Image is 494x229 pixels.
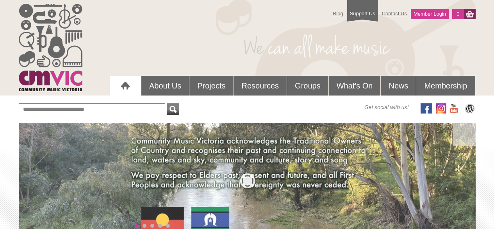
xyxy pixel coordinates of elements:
a: About Us [141,76,189,96]
a: Member Login [411,9,449,19]
a: Contact Us [378,7,411,20]
a: Groups [287,76,328,96]
a: Projects [189,76,233,96]
a: Blog [329,7,347,20]
a: Membership [416,76,475,96]
a: 0 [452,9,464,19]
a: News [381,76,416,96]
img: CMVic Blog [464,103,476,114]
img: icon-instagram.png [436,103,446,114]
img: cmvic_logo.png [19,4,82,91]
a: Resources [234,76,287,96]
span: Get social with us! [364,103,409,111]
a: What's On [329,76,381,96]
